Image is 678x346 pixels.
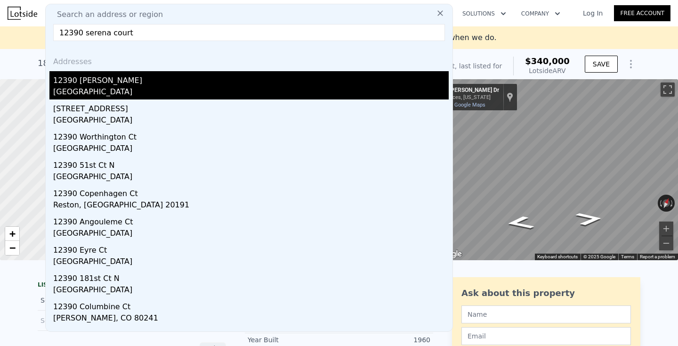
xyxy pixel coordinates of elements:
[435,94,499,100] div: Las Cruces, [US_STATE]
[621,55,640,74] button: Show Options
[514,5,568,22] button: Company
[53,115,449,128] div: [GEOGRAPHIC_DATA]
[53,313,449,326] div: [PERSON_NAME], CO 80241
[435,102,485,108] a: View on Google Maps
[53,228,449,241] div: [GEOGRAPHIC_DATA]
[40,294,124,306] div: Sold
[9,228,16,239] span: +
[53,284,449,297] div: [GEOGRAPHIC_DATA]
[53,241,449,256] div: 12390 Eyre Ct
[525,66,570,75] div: Lotside ARV
[640,254,675,259] a: Report a problem
[5,227,19,241] a: Zoom in
[435,87,499,94] div: 1860 [PERSON_NAME] Dr
[5,241,19,255] a: Zoom out
[339,335,430,345] div: 1960
[670,195,675,212] button: Rotate clockwise
[420,61,502,71] div: Off Market, last listed for
[431,79,678,260] div: Street View
[53,326,449,341] div: 12390 Marquette Ct
[659,222,673,236] button: Zoom in
[661,82,675,97] button: Toggle fullscreen view
[455,5,514,22] button: Solutions
[53,71,449,86] div: 12390 [PERSON_NAME]
[572,8,614,18] a: Log In
[585,56,618,73] button: SAVE
[49,49,449,71] div: Addresses
[8,7,37,20] img: Lotside
[431,79,678,260] div: Map
[53,213,449,228] div: 12390 Angouleme Ct
[525,56,570,66] span: $340,000
[53,256,449,269] div: [GEOGRAPHIC_DATA]
[53,128,449,143] div: 12390 Worthington Ct
[53,99,449,115] div: [STREET_ADDRESS]
[621,254,634,259] a: Terms (opens in new tab)
[658,195,663,212] button: Rotate counterclockwise
[493,213,546,233] path: Go Southwest, Anderson Dr
[53,86,449,99] div: [GEOGRAPHIC_DATA]
[53,171,449,184] div: [GEOGRAPHIC_DATA]
[40,314,124,327] div: Sold
[659,194,673,213] button: Reset the view
[461,327,631,345] input: Email
[49,9,163,20] span: Search an address or region
[38,281,226,290] div: LISTING & SALE HISTORY
[53,143,449,156] div: [GEOGRAPHIC_DATA]
[461,287,631,300] div: Ask about this property
[53,269,449,284] div: 12390 181st Ct N
[659,236,673,250] button: Zoom out
[614,5,670,21] a: Free Account
[53,199,449,213] div: Reston, [GEOGRAPHIC_DATA] 20191
[583,254,615,259] span: © 2025 Google
[53,184,449,199] div: 12390 Copenhagen Ct
[53,156,449,171] div: 12390 51st Ct N
[9,242,16,254] span: −
[507,92,513,102] a: Show location on map
[53,24,445,41] input: Enter an address, city, region, neighborhood or zip code
[461,305,631,323] input: Name
[564,209,614,229] path: Go Northeast, Anderson Dr
[53,297,449,313] div: 12390 Columbine Ct
[537,254,578,260] button: Keyboard shortcuts
[248,335,339,345] div: Year Built
[38,57,245,70] div: 1865 [PERSON_NAME] Dr , Las Cruces , NM 88001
